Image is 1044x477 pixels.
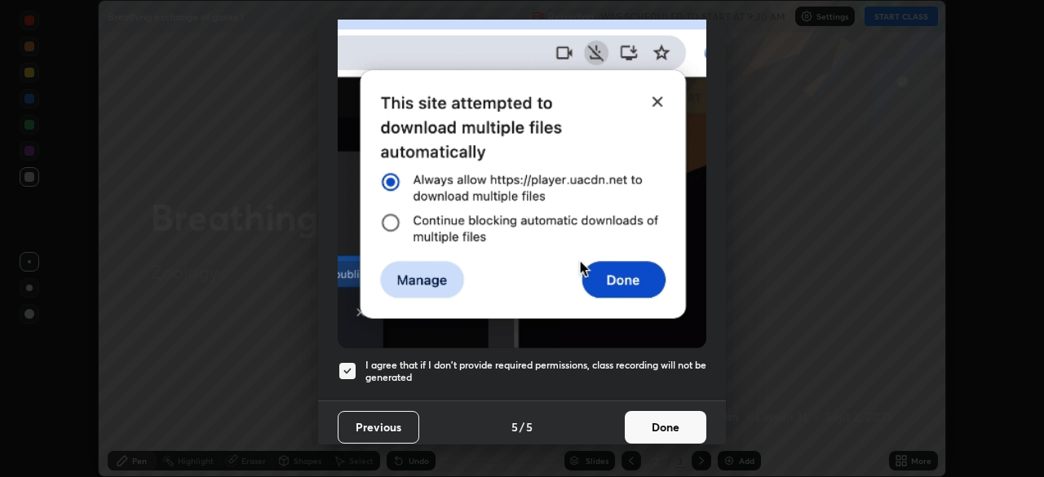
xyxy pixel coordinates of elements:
[526,418,533,435] h4: 5
[338,411,419,444] button: Previous
[511,418,518,435] h4: 5
[365,359,706,384] h5: I agree that if I don't provide required permissions, class recording will not be generated
[520,418,524,435] h4: /
[625,411,706,444] button: Done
